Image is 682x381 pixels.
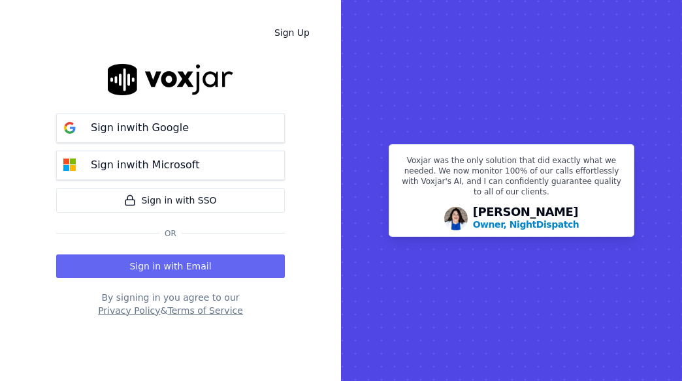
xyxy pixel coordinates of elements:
a: Sign in with SSO [56,188,285,213]
p: Sign in with Google [91,120,189,136]
button: Terms of Service [167,304,242,317]
p: Voxjar was the only solution that did exactly what we needed. We now monitor 100% of our calls ef... [397,155,626,202]
span: Or [159,228,182,239]
img: google Sign in button [57,115,83,141]
img: logo [108,64,233,95]
div: [PERSON_NAME] [473,206,579,231]
button: Sign inwith Microsoft [56,151,285,180]
a: Sign Up [264,21,320,44]
img: microsoft Sign in button [57,152,83,178]
p: Owner, NightDispatch [473,218,579,231]
div: By signing in you agree to our & [56,291,285,317]
button: Sign in with Email [56,254,285,278]
button: Sign inwith Google [56,114,285,143]
p: Sign in with Microsoft [91,157,199,173]
img: Avatar [444,207,468,230]
button: Privacy Policy [98,304,160,317]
